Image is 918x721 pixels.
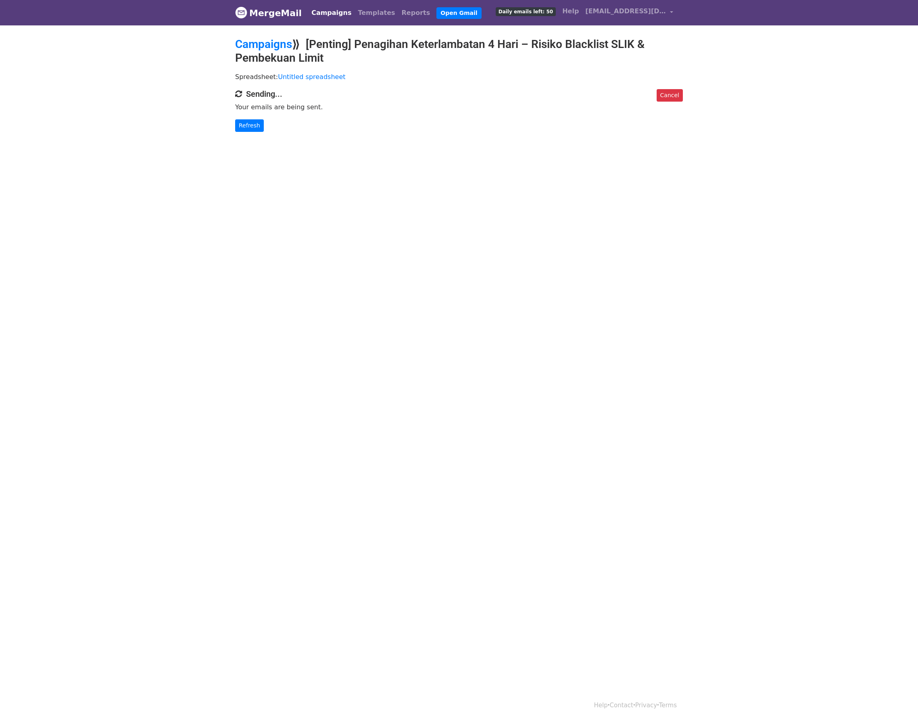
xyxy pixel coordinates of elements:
[496,7,556,16] span: Daily emails left: 50
[235,89,683,99] h4: Sending...
[398,5,434,21] a: Reports
[235,38,292,51] a: Campaigns
[594,702,608,709] a: Help
[355,5,398,21] a: Templates
[235,103,683,111] p: Your emails are being sent.
[582,3,676,22] a: [EMAIL_ADDRESS][DOMAIN_NAME]
[235,38,683,65] h2: ⟫ [Penting] Penagihan Keterlambatan 4 Hari – Risiko Blacklist SLIK & Pembekuan Limit
[235,4,302,21] a: MergeMail
[559,3,582,19] a: Help
[235,6,247,19] img: MergeMail logo
[308,5,355,21] a: Campaigns
[492,3,559,19] a: Daily emails left: 50
[635,702,657,709] a: Privacy
[657,89,683,102] a: Cancel
[610,702,633,709] a: Contact
[235,119,264,132] a: Refresh
[585,6,666,16] span: [EMAIL_ADDRESS][DOMAIN_NAME]
[235,73,683,81] p: Spreadsheet:
[278,73,345,81] a: Untitled spreadsheet
[436,7,481,19] a: Open Gmail
[659,702,677,709] a: Terms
